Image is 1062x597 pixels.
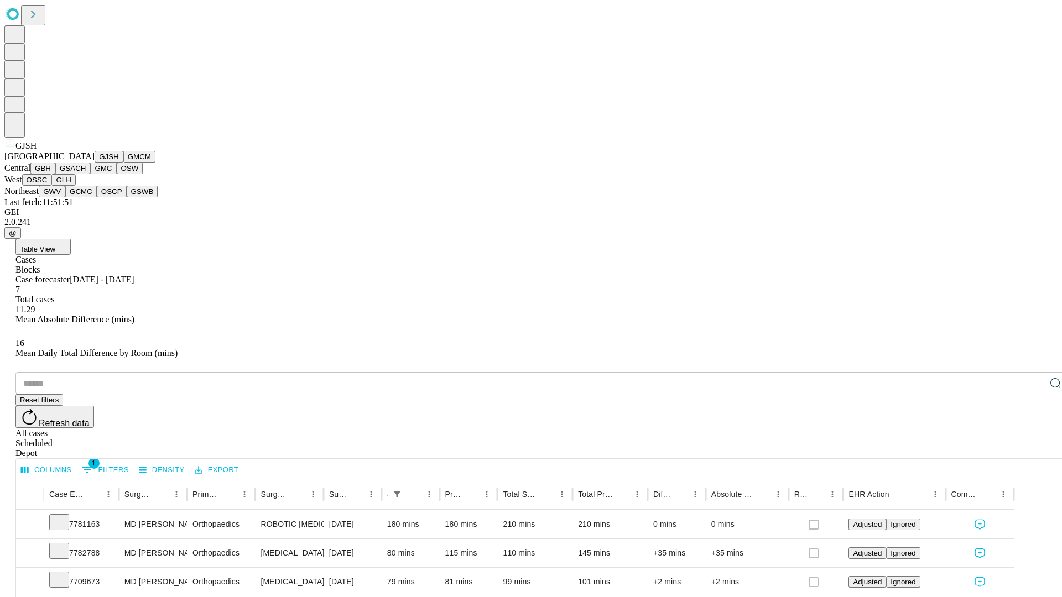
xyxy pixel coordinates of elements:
[653,490,671,499] div: Difference
[755,486,771,502] button: Sort
[387,490,388,499] div: Scheduled In Room Duration
[22,573,38,592] button: Expand
[348,486,363,502] button: Sort
[853,578,882,586] span: Adjusted
[65,186,97,197] button: GCMC
[329,539,376,567] div: [DATE]
[15,315,134,324] span: Mean Absolute Difference (mins)
[503,568,567,596] div: 99 mins
[329,490,347,499] div: Surgery Date
[192,510,249,538] div: Orthopaedics
[653,568,700,596] div: +2 mins
[305,486,321,502] button: Menu
[290,486,305,502] button: Sort
[825,486,840,502] button: Menu
[55,163,90,174] button: GSACH
[124,568,181,596] div: MD [PERSON_NAME] [PERSON_NAME] Md
[192,568,249,596] div: Orthopaedics
[406,486,421,502] button: Sort
[124,539,181,567] div: MD [PERSON_NAME] [PERSON_NAME] Md
[39,418,90,428] span: Refresh data
[4,175,22,184] span: West
[169,486,184,502] button: Menu
[445,539,492,567] div: 115 mins
[4,151,95,161] span: [GEOGRAPHIC_DATA]
[88,458,100,469] span: 1
[20,245,55,253] span: Table View
[445,568,492,596] div: 81 mins
[578,568,642,596] div: 101 mins
[672,486,688,502] button: Sort
[90,163,116,174] button: GMC
[4,163,30,172] span: Central
[853,520,882,528] span: Adjusted
[363,486,379,502] button: Menu
[688,486,703,502] button: Menu
[711,510,783,538] div: 0 mins
[886,547,920,559] button: Ignored
[771,486,786,502] button: Menu
[891,549,915,557] span: Ignored
[711,539,783,567] div: +35 mins
[980,486,996,502] button: Sort
[629,486,645,502] button: Menu
[49,510,113,538] div: 7781163
[4,217,1058,227] div: 2.0.241
[261,510,317,538] div: ROBOTIC [MEDICAL_DATA] KNEE TOTAL
[794,490,809,499] div: Resolved in EHR
[503,490,538,499] div: Total Scheduled Duration
[848,519,886,530] button: Adjusted
[891,578,915,586] span: Ignored
[15,394,63,406] button: Reset filters
[848,490,889,499] div: EHR Action
[389,486,405,502] button: Show filters
[4,207,1058,217] div: GEI
[891,520,915,528] span: Ignored
[445,510,492,538] div: 180 mins
[4,227,21,239] button: @
[124,490,152,499] div: Surgeon Name
[479,486,494,502] button: Menu
[15,406,94,428] button: Refresh data
[886,576,920,588] button: Ignored
[4,197,73,207] span: Last fetch: 11:51:51
[928,486,943,502] button: Menu
[153,486,169,502] button: Sort
[329,510,376,538] div: [DATE]
[192,490,220,499] div: Primary Service
[15,305,35,314] span: 11.29
[79,461,132,479] button: Show filters
[22,174,52,186] button: OSSC
[891,486,906,502] button: Sort
[711,568,783,596] div: +2 mins
[711,490,754,499] div: Absolute Difference
[387,539,434,567] div: 80 mins
[127,186,158,197] button: GSWB
[22,515,38,535] button: Expand
[15,285,20,294] span: 7
[97,186,127,197] button: OSCP
[136,462,188,479] button: Density
[237,486,252,502] button: Menu
[18,462,75,479] button: Select columns
[578,490,613,499] div: Total Predicted Duration
[51,174,75,186] button: GLH
[261,490,288,499] div: Surgery Name
[15,338,24,348] span: 16
[117,163,143,174] button: OSW
[261,539,317,567] div: [MEDICAL_DATA] [MEDICAL_DATA]
[554,486,570,502] button: Menu
[70,275,134,284] span: [DATE] - [DATE]
[15,348,178,358] span: Mean Daily Total Difference by Room (mins)
[261,568,317,596] div: [MEDICAL_DATA] WITH [MEDICAL_DATA] REPAIR
[95,151,123,163] button: GJSH
[4,186,39,196] span: Northeast
[848,576,886,588] button: Adjusted
[389,486,405,502] div: 1 active filter
[123,151,155,163] button: GMCM
[15,239,71,255] button: Table View
[848,547,886,559] button: Adjusted
[464,486,479,502] button: Sort
[809,486,825,502] button: Sort
[421,486,437,502] button: Menu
